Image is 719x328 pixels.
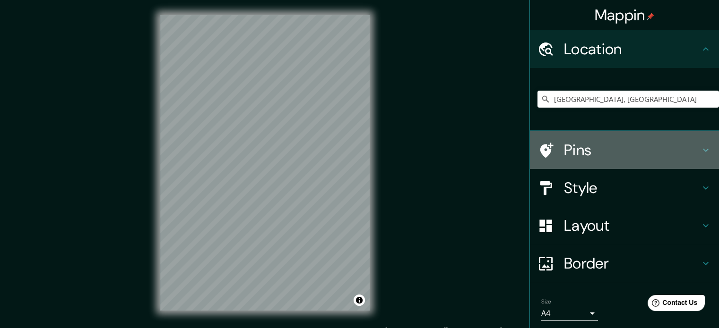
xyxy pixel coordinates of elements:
[564,178,700,197] h4: Style
[354,294,365,306] button: Toggle attribution
[530,207,719,244] div: Layout
[530,169,719,207] div: Style
[564,216,700,235] h4: Layout
[530,244,719,282] div: Border
[537,91,719,108] input: Pick your city or area
[160,15,370,311] canvas: Map
[564,141,700,160] h4: Pins
[541,298,551,306] label: Size
[647,13,654,20] img: pin-icon.png
[564,40,700,59] h4: Location
[530,30,719,68] div: Location
[595,6,655,25] h4: Mappin
[564,254,700,273] h4: Border
[635,291,709,318] iframe: Help widget launcher
[530,131,719,169] div: Pins
[541,306,598,321] div: A4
